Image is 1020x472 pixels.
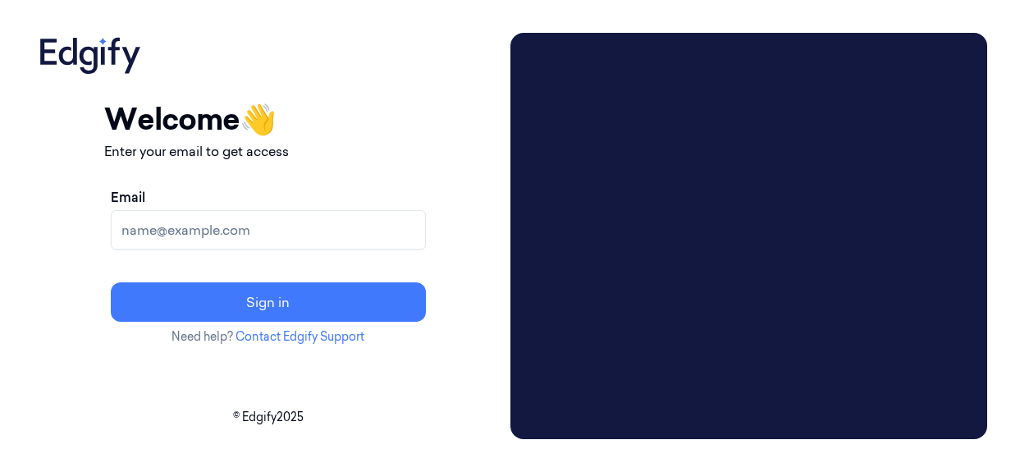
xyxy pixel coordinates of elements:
[104,97,432,141] h1: Welcome 👋
[104,141,432,161] p: Enter your email to get access
[33,409,504,426] p: © Edgify 2025
[111,282,426,322] button: Sign in
[111,187,145,207] label: Email
[104,328,432,346] p: Need help?
[236,329,364,344] a: Contact Edgify Support
[111,210,426,250] input: name@example.com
